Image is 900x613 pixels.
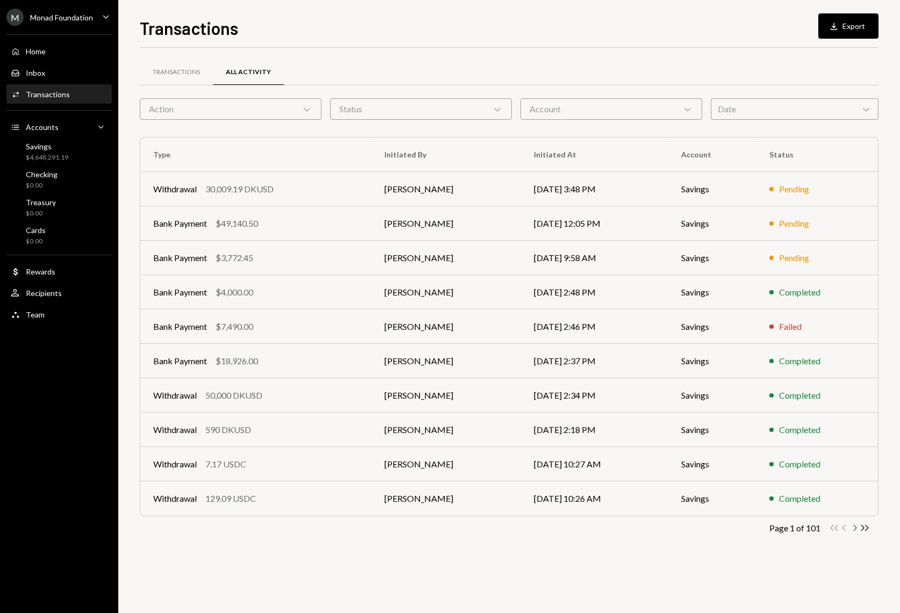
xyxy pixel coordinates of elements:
[521,172,668,206] td: [DATE] 3:48 PM
[372,413,521,447] td: [PERSON_NAME]
[6,167,112,192] a: Checking$0.00
[779,251,809,264] div: Pending
[26,142,68,151] div: Savings
[216,251,253,264] div: $3,772.45
[779,423,820,436] div: Completed
[153,389,197,402] div: Withdrawal
[372,275,521,309] td: [PERSON_NAME]
[26,68,45,77] div: Inbox
[26,198,56,207] div: Treasury
[521,481,668,516] td: [DATE] 10:26 AM
[330,98,512,120] div: Status
[668,172,756,206] td: Savings
[372,481,521,516] td: [PERSON_NAME]
[779,492,820,505] div: Completed
[6,283,112,302] a: Recipients
[216,217,258,230] div: $49,140.50
[140,98,322,120] div: Action
[153,217,207,230] div: Bank Payment
[6,41,112,61] a: Home
[521,275,668,309] td: [DATE] 2:48 PM
[372,309,521,344] td: [PERSON_NAME]
[153,458,197,471] div: Withdrawal
[6,194,112,220] a: Treasury$0.00
[6,305,112,324] a: Team
[668,241,756,275] td: Savings
[779,320,802,333] div: Failed
[6,117,112,136] a: Accounts
[668,138,756,172] th: Account
[216,320,253,333] div: $7,490.00
[818,13,878,39] button: Export
[668,413,756,447] td: Savings
[140,138,372,172] th: Type
[668,275,756,309] td: Savings
[668,206,756,241] td: Savings
[153,355,207,367] div: Bank Payment
[779,389,820,402] div: Completed
[26,310,45,319] div: Team
[26,289,62,298] div: Recipients
[26,226,46,235] div: Cards
[668,447,756,481] td: Savings
[779,458,820,471] div: Completed
[205,183,274,196] div: 30,009.19 DKUSD
[226,68,271,77] div: All Activity
[521,344,668,378] td: [DATE] 2:37 PM
[205,458,246,471] div: 7.17 USDC
[668,481,756,516] td: Savings
[769,523,820,533] div: Page 1 of 101
[372,344,521,378] td: [PERSON_NAME]
[153,251,207,264] div: Bank Payment
[30,13,93,22] div: Monad Foundation
[372,206,521,241] td: [PERSON_NAME]
[26,209,56,218] div: $0.00
[756,138,878,172] th: Status
[26,181,58,190] div: $0.00
[26,170,58,179] div: Checking
[213,59,284,86] a: All Activity
[520,98,702,120] div: Account
[6,9,24,26] div: M
[779,355,820,367] div: Completed
[6,139,112,164] a: Savings$4,648,291.19
[668,309,756,344] td: Savings
[6,63,112,82] a: Inbox
[372,378,521,413] td: [PERSON_NAME]
[372,447,521,481] td: [PERSON_NAME]
[216,355,258,367] div: $18,926.00
[668,344,756,378] td: Savings
[26,47,46,56] div: Home
[26,267,55,276] div: Rewards
[153,286,207,299] div: Bank Payment
[153,183,197,196] div: Withdrawal
[153,68,200,77] div: Transactions
[668,378,756,413] td: Savings
[779,217,809,230] div: Pending
[26,153,68,162] div: $4,648,291.19
[521,206,668,241] td: [DATE] 12:05 PM
[26,122,59,132] div: Accounts
[372,172,521,206] td: [PERSON_NAME]
[711,98,878,120] div: Date
[205,492,256,505] div: 129.09 USDC
[153,320,207,333] div: Bank Payment
[521,447,668,481] td: [DATE] 10:27 AM
[779,183,809,196] div: Pending
[216,286,253,299] div: $4,000.00
[140,59,213,86] a: Transactions
[6,262,112,281] a: Rewards
[6,84,112,104] a: Transactions
[779,286,820,299] div: Completed
[521,378,668,413] td: [DATE] 2:34 PM
[521,241,668,275] td: [DATE] 9:58 AM
[372,138,521,172] th: Initiated By
[140,17,238,39] h1: Transactions
[153,492,197,505] div: Withdrawal
[205,423,251,436] div: 590 DKUSD
[521,413,668,447] td: [DATE] 2:18 PM
[153,423,197,436] div: Withdrawal
[26,237,46,246] div: $0.00
[521,309,668,344] td: [DATE] 2:46 PM
[205,389,262,402] div: 50,000 DKUSD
